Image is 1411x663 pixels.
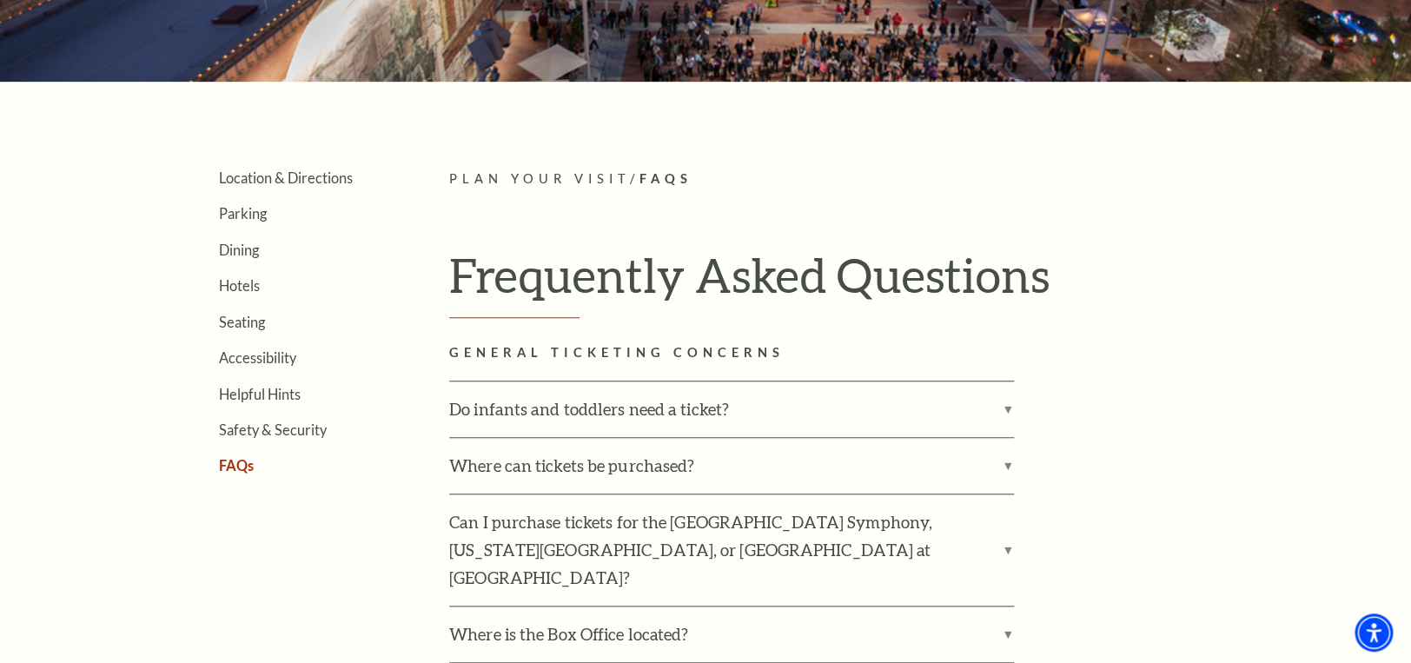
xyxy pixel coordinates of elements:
a: FAQs [219,457,254,474]
label: Can I purchase tickets for the [GEOGRAPHIC_DATA] Symphony, [US_STATE][GEOGRAPHIC_DATA], or [GEOGR... [449,494,1014,606]
a: Location & Directions [219,169,353,186]
a: Safety & Security [219,421,327,438]
p: / [449,169,1244,190]
span: Plan Your Visit [449,171,630,186]
label: Where is the Box Office located? [449,607,1014,662]
h2: GENERAL TICKETING CONCERNS [449,342,1244,364]
div: Accessibility Menu [1355,613,1393,652]
a: Dining [219,242,259,258]
label: Where can tickets be purchased? [449,438,1014,494]
a: Accessibility [219,349,296,366]
a: Seating [219,314,265,330]
a: Parking [219,205,267,222]
a: Helpful Hints [219,386,301,402]
a: Hotels [219,277,260,294]
h1: Frequently Asked Questions [449,247,1244,318]
label: Do infants and toddlers need a ticket? [449,381,1014,437]
span: FAQs [639,171,692,186]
